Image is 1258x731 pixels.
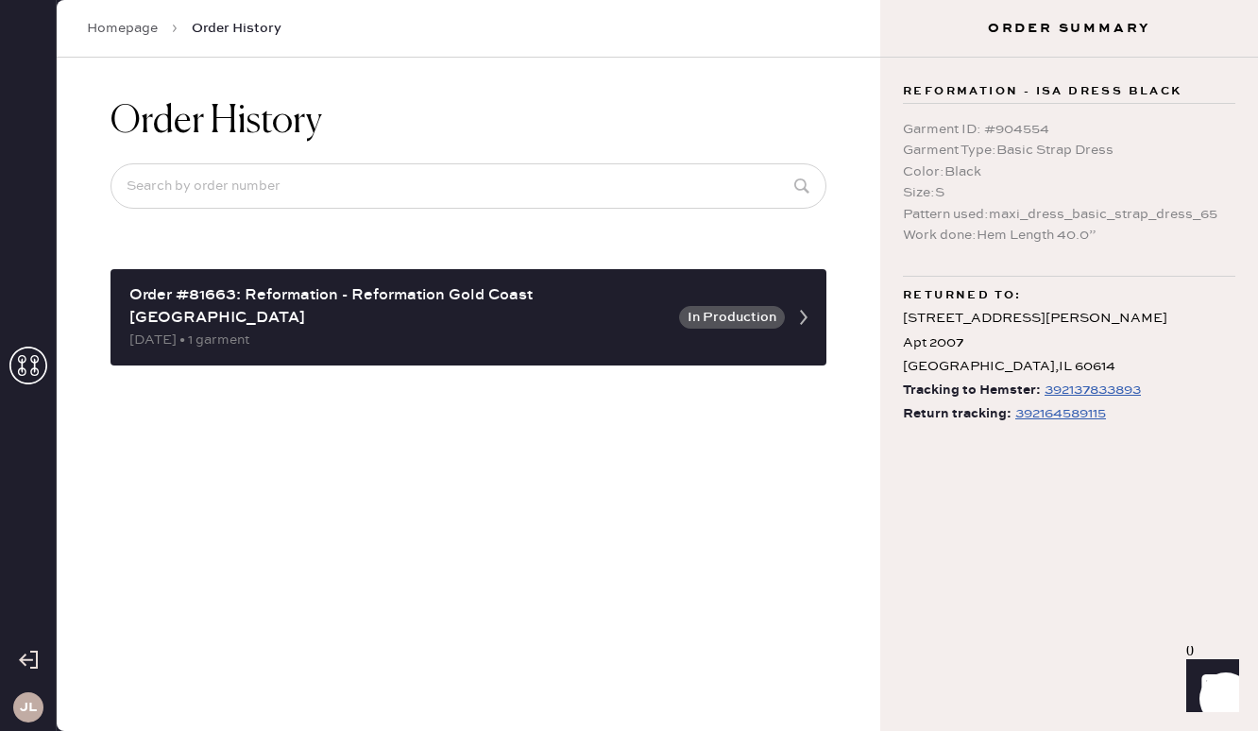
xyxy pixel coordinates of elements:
span: Reformation - Isa Dress Black [903,80,1182,103]
div: Order #81663: Reformation - Reformation Gold Coast [GEOGRAPHIC_DATA] [129,284,668,330]
input: Search by order number [110,163,826,209]
div: Pattern used : maxi_dress_basic_strap_dress_65 [903,204,1235,225]
span: Returned to: [903,284,1022,307]
div: [STREET_ADDRESS][PERSON_NAME] Apt 2007 [GEOGRAPHIC_DATA] , IL 60614 [903,307,1235,379]
h3: JL [20,701,37,714]
button: In Production [679,306,785,329]
a: Homepage [87,19,158,38]
h1: Order History [110,99,322,144]
h3: Order Summary [880,19,1258,38]
div: Size : S [903,182,1235,203]
div: Work done : Hem Length 40.0” [903,225,1235,246]
div: Garment Type : Basic Strap Dress [903,140,1235,161]
span: Order History [192,19,281,38]
div: [DATE] • 1 garment [129,330,668,350]
iframe: Front Chat [1168,646,1249,727]
a: 392137833893 [1041,379,1141,402]
span: Tracking to Hemster: [903,379,1041,402]
div: Color : Black [903,161,1235,182]
div: https://www.fedex.com/apps/fedextrack/?tracknumbers=392164589115&cntry_code=US [1015,402,1106,425]
div: https://www.fedex.com/apps/fedextrack/?tracknumbers=392137833893&cntry_code=US [1045,379,1141,401]
span: Return tracking: [903,402,1011,426]
a: 392164589115 [1011,402,1106,426]
div: Garment ID : # 904554 [903,119,1235,140]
